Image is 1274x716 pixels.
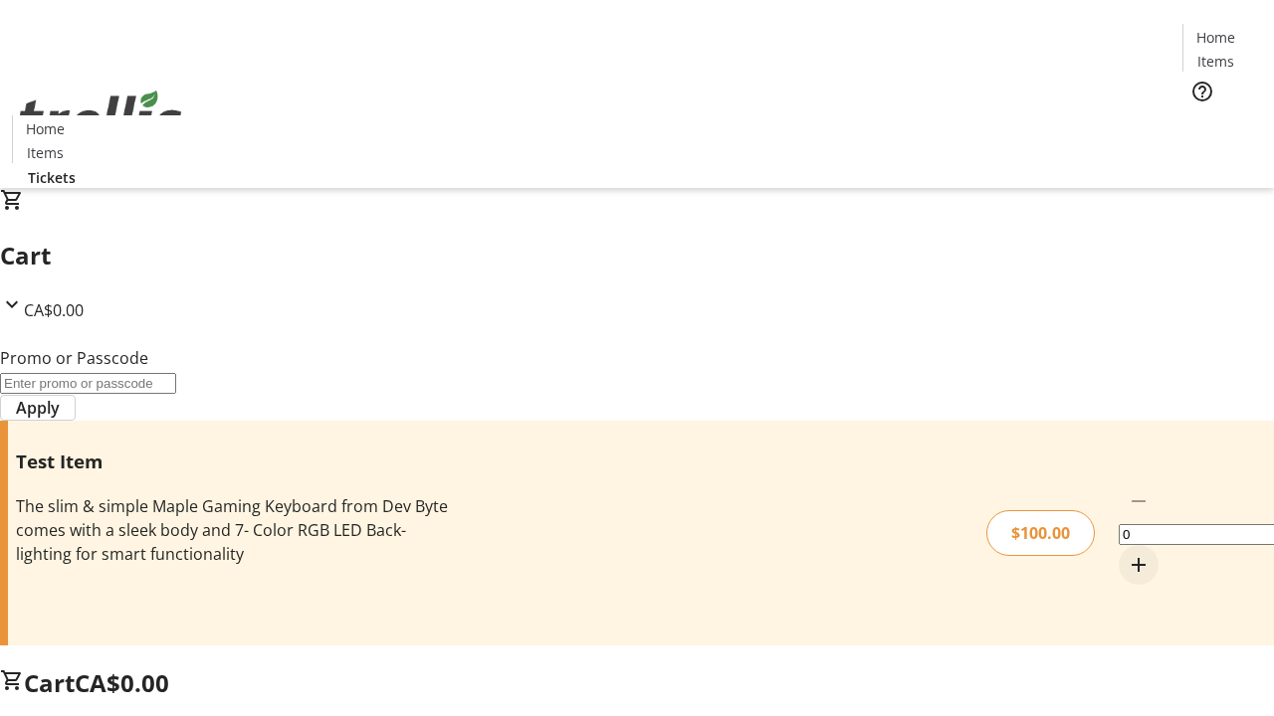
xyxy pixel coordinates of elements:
[75,666,169,699] span: CA$0.00
[24,299,84,321] span: CA$0.00
[16,396,60,420] span: Apply
[13,142,77,163] a: Items
[27,142,64,163] span: Items
[12,167,92,188] a: Tickets
[12,69,189,168] img: Orient E2E Organization CqHrCUIKGa's Logo
[1197,51,1234,72] span: Items
[28,167,76,188] span: Tickets
[1196,27,1235,48] span: Home
[26,118,65,139] span: Home
[1119,545,1159,585] button: Increment by one
[1182,72,1222,111] button: Help
[1183,27,1247,48] a: Home
[16,494,451,566] div: The slim & simple Maple Gaming Keyboard from Dev Byte comes with a sleek body and 7- Color RGB LE...
[986,510,1095,556] div: $100.00
[16,447,451,475] h3: Test Item
[1198,115,1246,136] span: Tickets
[1183,51,1247,72] a: Items
[13,118,77,139] a: Home
[1182,115,1262,136] a: Tickets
